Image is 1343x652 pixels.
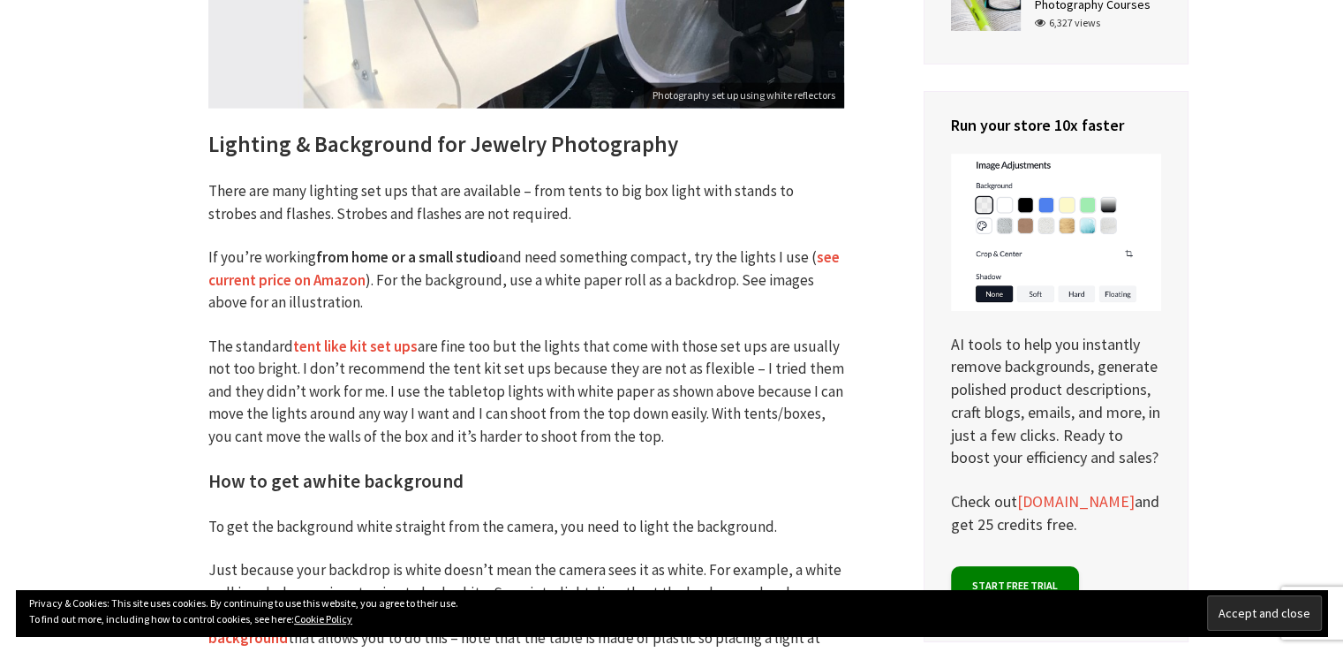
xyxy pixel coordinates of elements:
a: [DOMAIN_NAME] [1017,491,1135,512]
p: AI tools to help you instantly remove backgrounds, generate polished product descriptions, craft ... [951,154,1161,469]
p: To get the background white straight from the camera, you need to light the background. [208,516,844,539]
h2: Lighting & Background for Jewelry Photography [208,130,844,159]
a: Start free trial [951,565,1079,605]
a: see current price on Amazon [208,247,840,291]
div: 6,327 views [1034,15,1099,31]
div: Privacy & Cookies: This site uses cookies. By continuing to use this website, you agree to their ... [16,590,1327,636]
a: type of background [208,605,773,648]
a: tent like kit set ups [293,337,418,357]
h4: Run your store 10x faster [951,114,1161,136]
p: There are many lighting set ups that are available – from tents to big box light with stands to s... [208,180,844,225]
a: Cookie Policy [294,612,352,625]
strong: white background [313,469,464,493]
input: Accept and close [1207,595,1322,631]
strong: from home or a small studio [316,247,498,267]
p: The standard are fine too but the lights that come with those set ups are usually not too bright.... [208,336,844,449]
p: Check out and get 25 credits free. [951,490,1161,535]
p: If you’re working and need something compact, try the lights I use ( ). For the background, use a... [208,246,844,315]
h3: How to get a [208,469,844,495]
figcaption: Photography set up using white reflectors [644,83,844,108]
